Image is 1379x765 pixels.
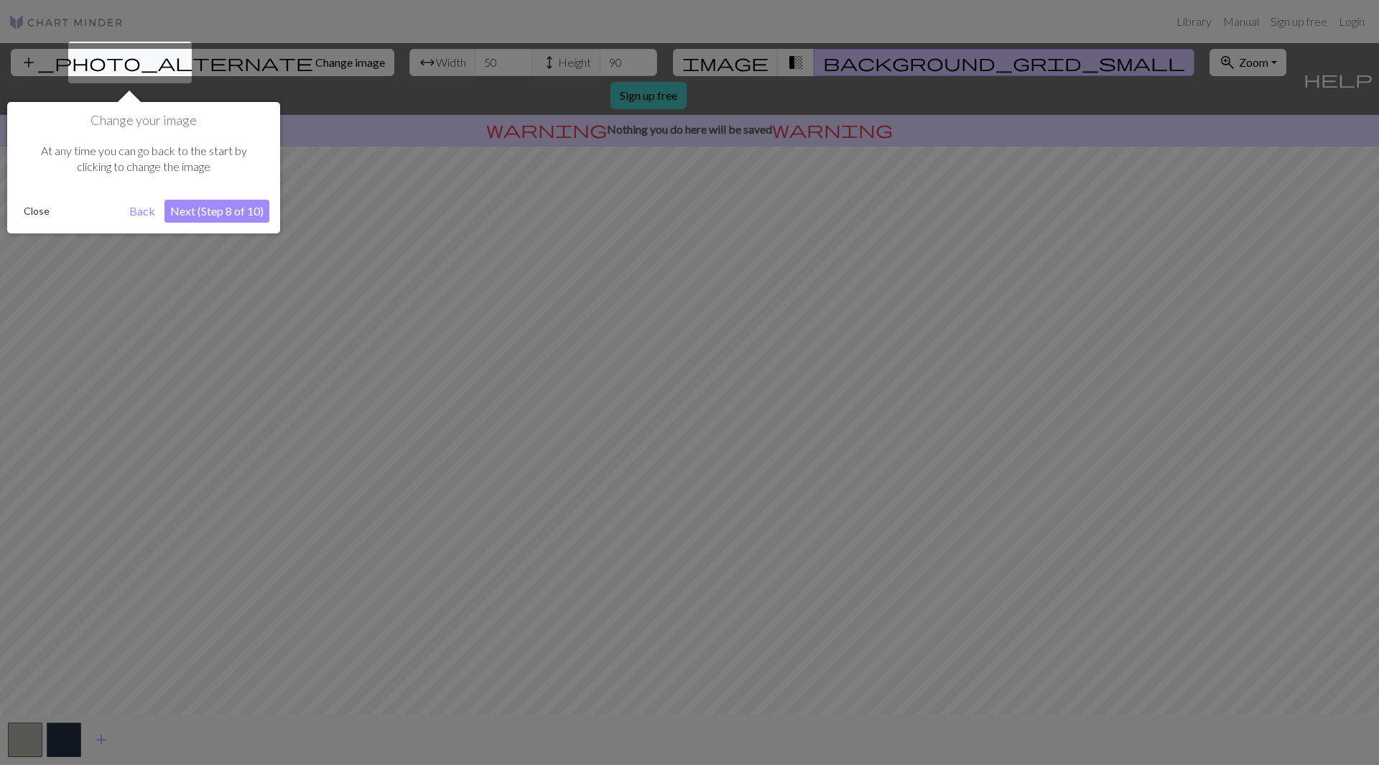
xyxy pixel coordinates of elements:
h1: Change your image [18,113,269,129]
button: Next (Step 8 of 10) [164,200,269,223]
button: Close [18,200,55,222]
div: Change your image [7,102,280,233]
button: Back [124,200,161,223]
div: At any time you can go back to the start by clicking to change the image [18,129,269,190]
